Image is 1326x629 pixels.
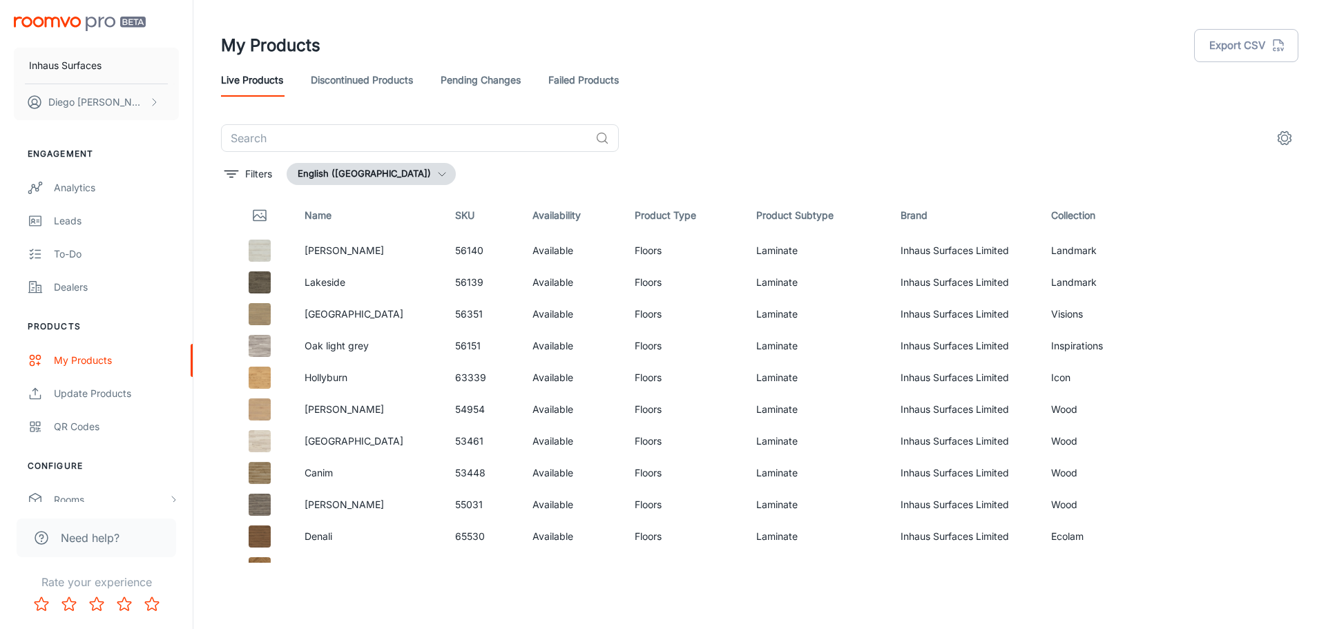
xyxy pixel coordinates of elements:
td: Floors [624,552,745,584]
a: Discontinued Products [311,64,413,97]
td: Available [521,267,624,298]
a: [GEOGRAPHIC_DATA] [305,308,403,320]
td: 64921 [444,552,521,584]
td: Wood [1040,394,1148,425]
div: Dealers [54,280,179,295]
td: Floors [624,457,745,489]
div: Analytics [54,180,179,195]
button: Export CSV [1194,29,1298,62]
div: My Products [54,353,179,368]
td: 56139 [444,267,521,298]
td: 53461 [444,425,521,457]
td: 63339 [444,362,521,394]
div: QR Codes [54,419,179,434]
td: Laminate [745,425,890,457]
td: Manor [1040,552,1148,584]
td: Wood [1040,425,1148,457]
td: Floors [624,330,745,362]
td: Available [521,330,624,362]
td: 54954 [444,394,521,425]
td: Visions [1040,298,1148,330]
h1: My Products [221,33,320,58]
td: Available [521,394,624,425]
a: Failed Products [548,64,619,97]
td: Laminate [745,552,890,584]
td: Laminate [745,267,890,298]
td: Available [521,235,624,267]
button: Rate 1 star [28,590,55,618]
td: Available [521,425,624,457]
th: Availability [521,196,624,235]
img: Roomvo PRO Beta [14,17,146,31]
div: Leads [54,213,179,229]
button: English ([GEOGRAPHIC_DATA]) [287,163,456,185]
a: Live Products [221,64,283,97]
td: Inhaus Surfaces Limited [890,457,1040,489]
td: Laminate [745,521,890,552]
td: Floors [624,394,745,425]
input: Search [221,124,590,152]
button: settings [1271,124,1298,152]
button: Rate 3 star [83,590,110,618]
td: Inhaus Surfaces Limited [890,330,1040,362]
a: Denali [305,530,332,542]
td: Wood [1040,457,1148,489]
a: Oak light grey [305,340,369,351]
td: Available [521,489,624,521]
div: Update Products [54,386,179,401]
td: Floors [624,298,745,330]
td: Ecolam [1040,521,1148,552]
div: Rooms [54,492,168,507]
a: [PERSON_NAME] [305,499,384,510]
span: Need help? [61,530,119,546]
p: Inhaus Surfaces [29,58,102,73]
td: Laminate [745,298,890,330]
a: Canim [305,467,333,478]
th: Name [294,196,444,235]
td: Inhaus Surfaces Limited [890,489,1040,521]
td: Floors [624,362,745,394]
button: Diego [PERSON_NAME] [14,84,179,120]
td: Inhaus Surfaces Limited [890,267,1040,298]
td: 65530 [444,521,521,552]
a: Pending Changes [441,64,521,97]
div: To-do [54,246,179,262]
a: [GEOGRAPHIC_DATA] [305,435,403,447]
th: Product Subtype [745,196,890,235]
p: Filters [245,166,272,182]
th: Product Type [624,196,745,235]
td: 56140 [444,235,521,267]
td: Laminate [745,489,890,521]
td: Laminate [745,394,890,425]
td: Laminate [745,457,890,489]
td: Floors [624,521,745,552]
td: Inhaus Surfaces Limited [890,552,1040,584]
td: Landmark [1040,235,1148,267]
button: Rate 5 star [138,590,166,618]
td: Inhaus Surfaces Limited [890,425,1040,457]
td: 55031 [444,489,521,521]
button: Rate 2 star [55,590,83,618]
td: Inhaus Surfaces Limited [890,298,1040,330]
td: Available [521,521,624,552]
td: 56151 [444,330,521,362]
td: Available [521,457,624,489]
button: Inhaus Surfaces [14,48,179,84]
td: Wood [1040,489,1148,521]
td: Laminate [745,235,890,267]
td: Inhaus Surfaces Limited [890,521,1040,552]
th: Brand [890,196,1040,235]
td: 56351 [444,298,521,330]
button: filter [221,163,276,185]
td: Available [521,552,624,584]
td: Available [521,298,624,330]
td: Icon [1040,362,1148,394]
a: [PERSON_NAME] [305,403,384,415]
td: Inhaus Surfaces Limited [890,235,1040,267]
td: Inhaus Surfaces Limited [890,394,1040,425]
p: Diego [PERSON_NAME] [48,95,146,110]
svg: Thumbnail [251,207,268,224]
a: [PERSON_NAME] [305,244,384,256]
a: Hollyburn [305,371,347,383]
td: 53448 [444,457,521,489]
